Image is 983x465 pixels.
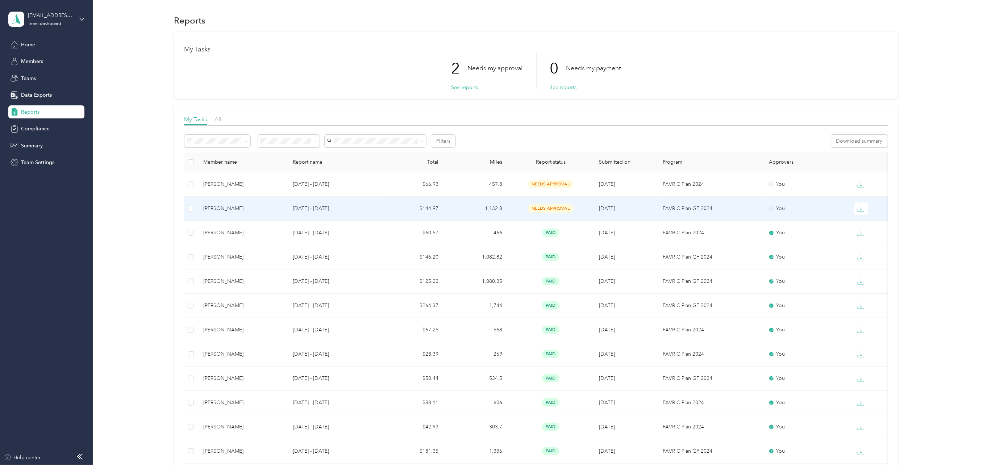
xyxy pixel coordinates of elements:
[293,374,375,382] p: [DATE] - [DATE]
[293,277,375,285] p: [DATE] - [DATE]
[663,205,757,213] p: FAVR C Plan GF 2024
[293,302,375,310] p: [DATE] - [DATE]
[657,221,763,245] td: FAVR C Plan 2024
[380,318,444,342] td: $67.25
[203,423,281,431] div: [PERSON_NAME]
[431,135,455,147] button: Filters
[769,374,843,382] div: You
[380,366,444,391] td: $50.44
[769,350,843,358] div: You
[21,125,50,133] span: Compliance
[542,398,559,407] span: paid
[599,254,615,260] span: [DATE]
[293,180,375,188] p: [DATE] - [DATE]
[174,17,205,24] h1: Reports
[599,302,615,309] span: [DATE]
[184,116,207,123] span: My Tasks
[657,197,763,221] td: FAVR C Plan GF 2024
[4,454,41,461] button: Help center
[444,245,508,269] td: 1,082.82
[380,245,444,269] td: $146.20
[444,269,508,294] td: 1,080.35
[21,75,36,82] span: Teams
[663,229,757,237] p: FAVR C Plan 2024
[599,230,615,236] span: [DATE]
[203,229,281,237] div: [PERSON_NAME]
[542,229,559,237] span: paid
[203,447,281,455] div: [PERSON_NAME]
[657,269,763,294] td: FAVR C Plan GF 2024
[657,152,763,172] th: Program
[514,159,587,165] span: Report status
[21,91,52,99] span: Data Exports
[21,159,54,166] span: Team Settings
[380,415,444,439] td: $42.93
[444,221,508,245] td: 466
[203,374,281,382] div: [PERSON_NAME]
[203,159,281,165] div: Member name
[657,342,763,366] td: FAVR C Plan 2024
[599,375,615,381] span: [DATE]
[599,205,615,211] span: [DATE]
[203,350,281,358] div: [PERSON_NAME]
[542,253,559,261] span: paid
[444,172,508,197] td: 457.8
[444,294,508,318] td: 1,744
[542,374,559,382] span: paid
[380,439,444,464] td: $181.35
[293,253,375,261] p: [DATE] - [DATE]
[663,302,757,310] p: FAVR C Plan GF 2024
[657,366,763,391] td: FAVR C Plan GF 2024
[380,294,444,318] td: $264.37
[293,423,375,431] p: [DATE] - [DATE]
[663,180,757,188] p: FAVR C Plan 2024
[21,41,35,49] span: Home
[444,342,508,366] td: 269
[663,350,757,358] p: FAVR C Plan 2024
[380,221,444,245] td: $60.57
[599,351,615,357] span: [DATE]
[663,277,757,285] p: FAVR C Plan GF 2024
[542,277,559,285] span: paid
[657,318,763,342] td: FAVR C Plan 2024
[380,269,444,294] td: $125.22
[769,447,843,455] div: You
[663,399,757,407] p: FAVR C Plan 2024
[599,278,615,284] span: [DATE]
[293,205,375,213] p: [DATE] - [DATE]
[450,159,502,165] div: Miles
[444,366,508,391] td: 534.5
[444,439,508,464] td: 1,336
[593,152,657,172] th: Submitted on
[28,12,73,19] div: [EMAIL_ADDRESS][DOMAIN_NAME]
[21,108,39,116] span: Reports
[293,229,375,237] p: [DATE] - [DATE]
[769,253,843,261] div: You
[451,84,478,91] button: See reports
[528,180,574,188] span: needs approval
[599,424,615,430] span: [DATE]
[550,53,566,84] p: 0
[21,58,43,65] span: Members
[21,142,43,150] span: Summary
[599,181,615,187] span: [DATE]
[444,391,508,415] td: 606
[203,326,281,334] div: [PERSON_NAME]
[769,399,843,407] div: You
[293,350,375,358] p: [DATE] - [DATE]
[293,447,375,455] p: [DATE] - [DATE]
[184,46,888,53] h1: My Tasks
[599,448,615,454] span: [DATE]
[380,391,444,415] td: $88.11
[769,423,843,431] div: You
[203,302,281,310] div: [PERSON_NAME]
[663,423,757,431] p: FAVR C Plan 2024
[550,84,576,91] button: See reports
[197,152,287,172] th: Member name
[657,245,763,269] td: FAVR C Plan GF 2024
[451,53,467,84] p: 2
[599,327,615,333] span: [DATE]
[542,326,559,334] span: paid
[599,399,615,406] span: [DATE]
[386,159,438,165] div: Total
